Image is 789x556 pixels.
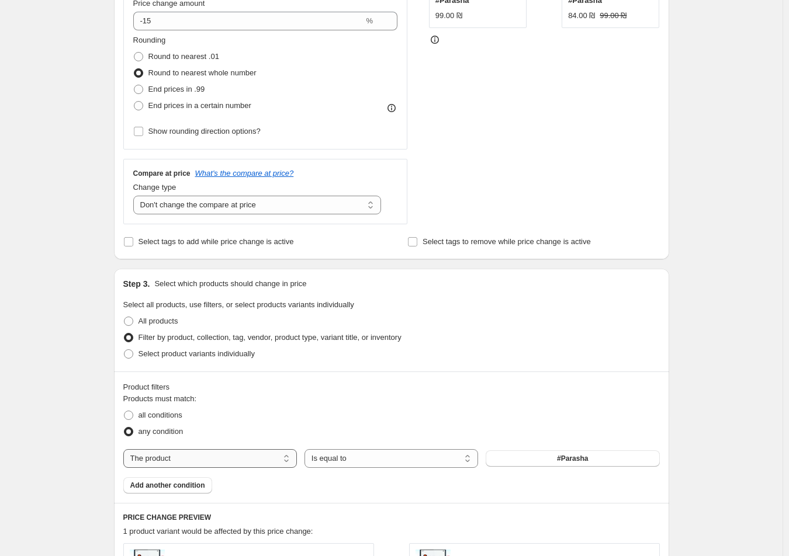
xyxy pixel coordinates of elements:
[435,10,462,22] div: 99.00 ₪
[139,349,255,358] span: Select product variants individually
[133,183,177,192] span: Change type
[139,427,184,436] span: any condition
[139,333,402,342] span: Filter by product, collection, tag, vendor, product type, variant title, or inventory
[568,10,595,22] div: 84.00 ₪
[195,169,294,178] button: What's the compare at price?
[123,394,197,403] span: Products must match:
[133,12,364,30] input: -20
[148,85,205,93] span: End prices in .99
[133,36,166,44] span: Rounding
[139,411,182,419] span: all conditions
[423,237,591,246] span: Select tags to remove while price change is active
[123,527,313,536] span: 1 product variant would be affected by this price change:
[130,481,205,490] span: Add another condition
[148,52,219,61] span: Round to nearest .01
[148,101,251,110] span: End prices in a certain number
[148,127,261,135] span: Show rounding direction options?
[154,278,306,290] p: Select which products should change in price
[123,477,212,494] button: Add another condition
[557,454,588,463] span: #Parasha
[148,68,257,77] span: Round to nearest whole number
[123,381,660,393] div: Product filters
[600,10,627,22] strike: 99.00 ₪
[123,513,660,522] h6: PRICE CHANGE PREVIEW
[366,16,373,25] span: %
[123,300,354,309] span: Select all products, use filters, or select products variants individually
[139,237,294,246] span: Select tags to add while price change is active
[133,169,191,178] h3: Compare at price
[123,278,150,290] h2: Step 3.
[486,450,659,467] button: #Parasha
[139,317,178,325] span: All products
